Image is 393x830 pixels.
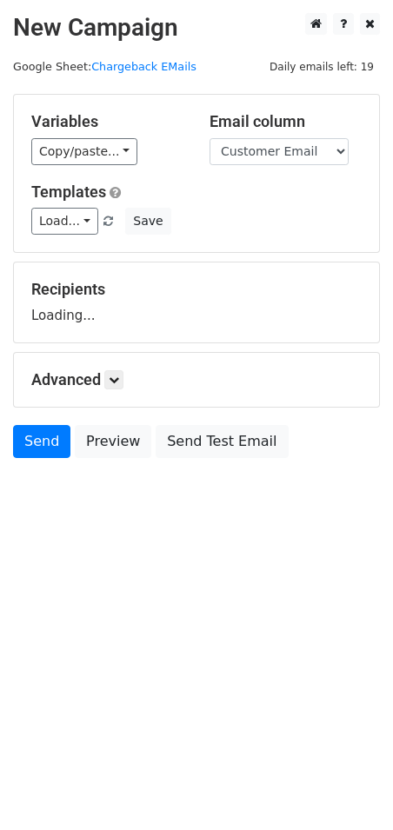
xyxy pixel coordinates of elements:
button: Save [125,208,170,235]
a: Chargeback EMails [91,60,196,73]
a: Copy/paste... [31,138,137,165]
h2: New Campaign [13,13,380,43]
a: Preview [75,425,151,458]
a: Send [13,425,70,458]
span: Daily emails left: 19 [263,57,380,76]
a: Daily emails left: 19 [263,60,380,73]
small: Google Sheet: [13,60,196,73]
h5: Variables [31,112,183,131]
h5: Advanced [31,370,362,389]
h5: Recipients [31,280,362,299]
h5: Email column [210,112,362,131]
a: Templates [31,183,106,201]
div: Loading... [31,280,362,325]
a: Send Test Email [156,425,288,458]
a: Load... [31,208,98,235]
